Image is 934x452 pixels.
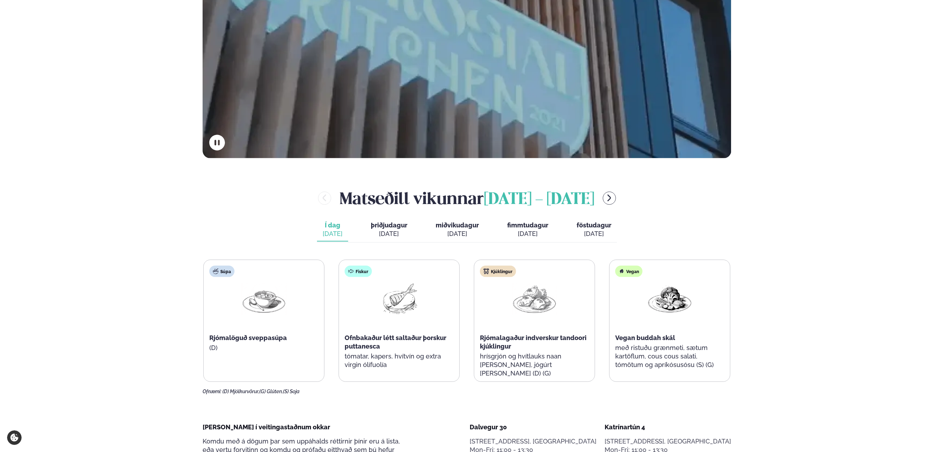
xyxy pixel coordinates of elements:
div: [DATE] [436,230,479,238]
button: þriðjudagur [DATE] [365,218,413,242]
button: menu-btn-right [603,192,616,205]
span: Rjómalöguð sveppasúpa [209,334,287,341]
span: Vegan buddah skál [615,334,675,341]
p: [STREET_ADDRESS], [GEOGRAPHIC_DATA] [470,437,596,446]
button: Í dag [DATE] [317,218,348,242]
div: Katrínartún 4 [605,423,731,431]
div: Kjúklingur [480,266,516,277]
div: [DATE] [507,230,548,238]
h2: Matseðill vikunnar [340,187,594,210]
p: (D) [209,344,318,352]
p: með ristuðu grænmeti, sætum kartöflum, cous cous salati, tómötum og apríkósusósu (S) (G) [615,344,724,369]
div: [DATE] [323,230,343,238]
span: þriðjudagur [371,221,407,229]
img: Vegan.png [647,283,692,316]
img: fish.svg [348,269,354,274]
img: chicken.svg [483,269,489,274]
a: Cookie settings [7,430,22,445]
button: fimmtudagur [DATE] [502,218,554,242]
img: Vegan.svg [619,269,624,274]
span: Ofnbakaður létt saltaður þorskur puttanesca [345,334,446,350]
span: Rjómalagaður indverskur tandoori kjúklingur [480,334,587,350]
button: miðvikudagur [DATE] [430,218,485,242]
div: Vegan [615,266,643,277]
img: Fish.png [377,283,422,316]
p: tómatar, kapers, hvítvín og extra virgin ólífuolía [345,352,454,369]
div: [DATE] [577,230,611,238]
span: fimmtudagur [507,221,548,229]
span: Ofnæmi: [203,389,221,394]
span: [PERSON_NAME] í veitingastaðnum okkar [203,423,330,431]
div: Dalvegur 30 [470,423,596,431]
span: (D) Mjólkurvörur, [222,389,259,394]
span: miðvikudagur [436,221,479,229]
span: Í dag [323,221,343,230]
div: Fiskur [345,266,372,277]
img: Soup.png [241,283,287,316]
span: (S) Soja [283,389,300,394]
p: [STREET_ADDRESS], [GEOGRAPHIC_DATA] [605,437,731,446]
button: föstudagur [DATE] [571,218,617,242]
span: (G) Glúten, [259,389,283,394]
img: Chicken-thighs.png [512,283,557,316]
button: menu-btn-left [318,192,331,205]
div: [DATE] [371,230,407,238]
img: soup.svg [213,269,219,274]
p: hrísgrjón og hvítlauks naan [PERSON_NAME], jógúrt [PERSON_NAME] (D) (G) [480,352,589,378]
div: Súpa [209,266,234,277]
span: [DATE] - [DATE] [484,192,594,208]
span: föstudagur [577,221,611,229]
